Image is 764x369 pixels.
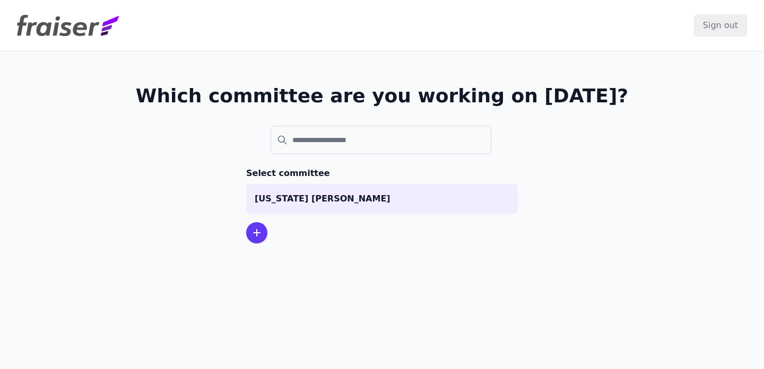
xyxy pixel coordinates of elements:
img: Fraiser Logo [17,15,119,36]
h1: Which committee are you working on [DATE]? [136,85,629,107]
a: [US_STATE] [PERSON_NAME] [246,184,518,214]
p: [US_STATE] [PERSON_NAME] [255,192,509,205]
input: Sign out [694,14,747,37]
h3: Select committee [246,167,518,180]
